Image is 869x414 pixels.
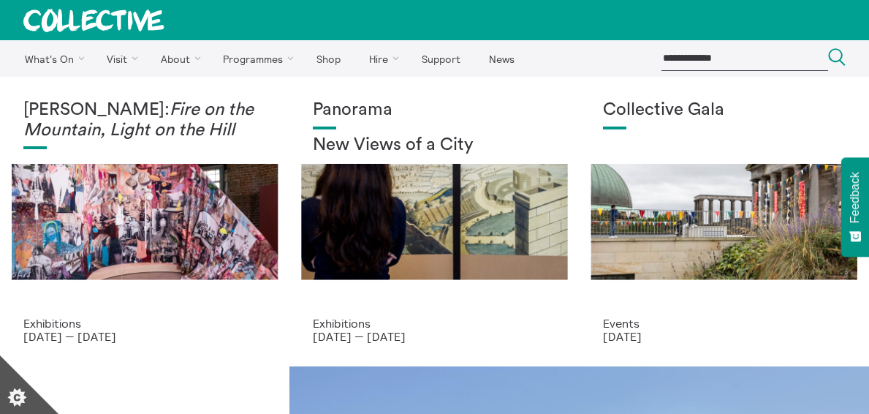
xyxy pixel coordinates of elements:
[23,317,266,330] p: Exhibitions
[210,40,301,77] a: Programmes
[357,40,406,77] a: Hire
[313,135,555,156] h2: New Views of a City
[23,101,254,139] em: Fire on the Mountain, Light on the Hill
[580,77,869,366] a: Collective Gala 2023. Image credit Sally Jubb. Collective Gala Events [DATE]
[148,40,208,77] a: About
[94,40,145,77] a: Visit
[849,172,862,223] span: Feedback
[289,77,579,366] a: Collective Panorama June 2025 small file 8 Panorama New Views of a City Exhibitions [DATE] — [DATE]
[409,40,473,77] a: Support
[23,100,266,140] h1: [PERSON_NAME]:
[841,157,869,257] button: Feedback - Show survey
[603,330,846,343] p: [DATE]
[476,40,527,77] a: News
[303,40,353,77] a: Shop
[603,100,846,121] h1: Collective Gala
[313,330,555,343] p: [DATE] — [DATE]
[313,100,555,121] h1: Panorama
[23,330,266,343] p: [DATE] — [DATE]
[12,40,91,77] a: What's On
[603,317,846,330] p: Events
[313,317,555,330] p: Exhibitions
